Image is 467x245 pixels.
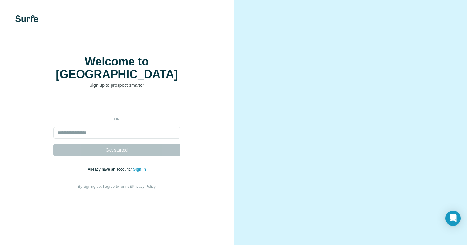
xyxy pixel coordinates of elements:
[53,82,180,88] p: Sign up to prospect smarter
[107,116,127,122] p: or
[132,184,156,189] a: Privacy Policy
[445,211,461,226] div: Open Intercom Messenger
[53,55,180,81] h1: Welcome to [GEOGRAPHIC_DATA]
[50,98,184,112] iframe: Sign in with Google Button
[88,167,133,172] span: Already have an account?
[119,184,130,189] a: Terms
[78,184,156,189] span: By signing up, I agree to &
[15,15,38,22] img: Surfe's logo
[133,167,146,172] a: Sign in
